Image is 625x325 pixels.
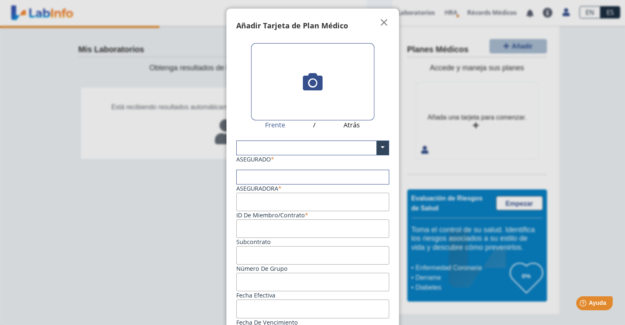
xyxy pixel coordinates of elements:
iframe: Help widget launcher [552,293,616,316]
h4: Añadir Tarjeta de Plan Médico [236,20,348,31]
label: Fecha efectiva [236,291,275,299]
span:  [379,18,389,28]
button: Close [374,18,394,28]
label: ASEGURADO [236,155,274,163]
label: Subcontrato [236,238,271,246]
span: Frente [265,120,285,130]
span: Atrás [344,120,360,130]
label: ID de Miembro/Contrato [236,211,308,219]
span: / [313,120,316,130]
label: Aseguradora [236,184,281,192]
label: Número de Grupo [236,265,288,272]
